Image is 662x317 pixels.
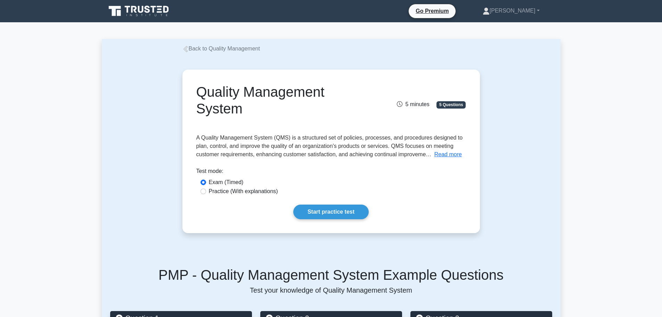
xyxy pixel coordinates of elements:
[466,4,556,18] a: [PERSON_NAME]
[411,7,453,15] a: Go Premium
[196,135,463,157] span: A Quality Management System (QMS) is a structured set of policies, processes, and procedures desi...
[182,46,260,51] a: Back to Quality Management
[209,187,278,196] label: Practice (With explanations)
[196,167,466,178] div: Test mode:
[397,101,429,107] span: 5 minutes
[196,84,373,117] h1: Quality Management System
[293,205,369,219] a: Start practice test
[110,286,552,294] p: Test your knowledge of Quality Management System
[110,267,552,283] h5: PMP - Quality Management System Example Questions
[436,101,466,108] span: 5 Questions
[209,178,244,187] label: Exam (Timed)
[434,150,462,159] button: Read more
